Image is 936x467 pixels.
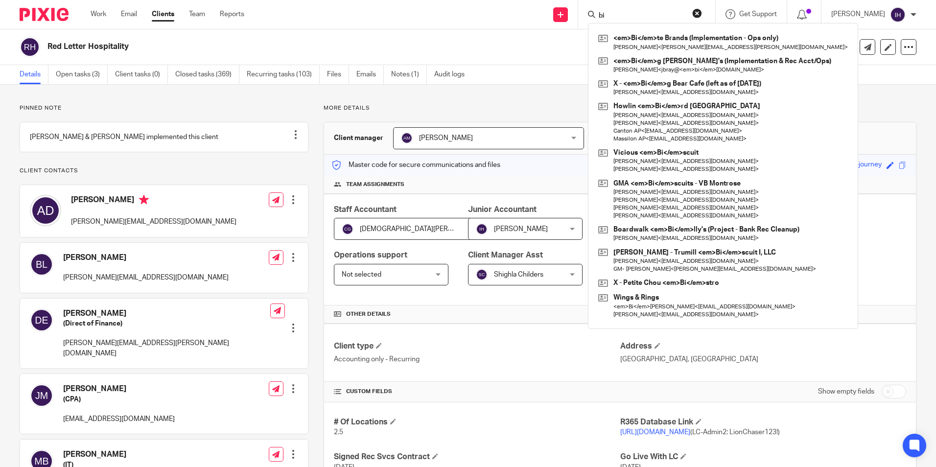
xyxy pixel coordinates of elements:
[63,308,270,319] h4: [PERSON_NAME]
[434,65,472,84] a: Audit logs
[620,417,906,427] h4: R365 Database Link
[115,65,168,84] a: Client tasks (0)
[334,388,620,396] h4: CUSTOM FIELDS
[468,251,543,259] span: Client Manager Asst
[63,384,175,394] h4: [PERSON_NAME]
[342,223,353,235] img: svg%3E
[175,65,239,84] a: Closed tasks (369)
[620,354,906,364] p: [GEOGRAPHIC_DATA], [GEOGRAPHIC_DATA]
[91,9,106,19] a: Work
[20,65,48,84] a: Details
[334,251,407,259] span: Operations support
[334,417,620,427] h4: # Of Locations
[598,12,686,21] input: Search
[152,9,174,19] a: Clients
[30,253,53,276] img: svg%3E
[30,308,53,332] img: svg%3E
[247,65,320,84] a: Recurring tasks (103)
[334,452,620,462] h4: Signed Rec Svcs Contract
[739,11,777,18] span: Get Support
[139,195,149,205] i: Primary
[220,9,244,19] a: Reports
[63,449,175,460] h4: [PERSON_NAME]
[331,160,500,170] p: Master code for secure communications and files
[476,223,488,235] img: svg%3E
[334,354,620,364] p: Accounting only - Recurring
[620,341,906,351] h4: Address
[334,133,383,143] h3: Client manager
[334,429,343,436] span: 2.5
[391,65,427,84] a: Notes (1)
[419,135,473,141] span: [PERSON_NAME]
[63,319,270,328] h5: (Direct of Finance)
[831,9,885,19] p: [PERSON_NAME]
[30,384,53,407] img: svg%3E
[342,271,381,278] span: Not selected
[494,226,548,233] span: [PERSON_NAME]
[47,42,636,52] h2: Red Letter Hospitality
[346,310,391,318] span: Other details
[476,269,488,280] img: svg%3E
[620,452,906,462] h4: Go Live With LC
[890,7,906,23] img: svg%3E
[20,37,40,57] img: svg%3E
[327,65,349,84] a: Files
[818,387,874,397] label: Show empty fields
[792,160,882,171] div: better-chiffon-waved-journey
[20,104,308,112] p: Pinned note
[401,132,413,144] img: svg%3E
[494,271,543,278] span: Shighla Childers
[56,65,108,84] a: Open tasks (3)
[620,429,780,436] span: (LC-Admin2: LionChaser123!)
[360,226,487,233] span: [DEMOGRAPHIC_DATA][PERSON_NAME]
[71,195,236,207] h4: [PERSON_NAME]
[334,206,397,213] span: Staff Accountant
[63,414,175,424] p: [EMAIL_ADDRESS][DOMAIN_NAME]
[468,206,537,213] span: Junior Accountant
[334,341,620,351] h4: Client type
[620,429,690,436] a: [URL][DOMAIN_NAME]
[346,181,404,188] span: Team assignments
[324,104,916,112] p: More details
[20,8,69,21] img: Pixie
[63,253,229,263] h4: [PERSON_NAME]
[63,338,270,358] p: [PERSON_NAME][EMAIL_ADDRESS][PERSON_NAME][DOMAIN_NAME]
[20,167,308,175] p: Client contacts
[121,9,137,19] a: Email
[189,9,205,19] a: Team
[71,217,236,227] p: [PERSON_NAME][EMAIL_ADDRESS][DOMAIN_NAME]
[63,395,175,404] h5: (CPA)
[692,8,702,18] button: Clear
[63,273,229,282] p: [PERSON_NAME][EMAIL_ADDRESS][DOMAIN_NAME]
[356,65,384,84] a: Emails
[30,195,61,226] img: svg%3E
